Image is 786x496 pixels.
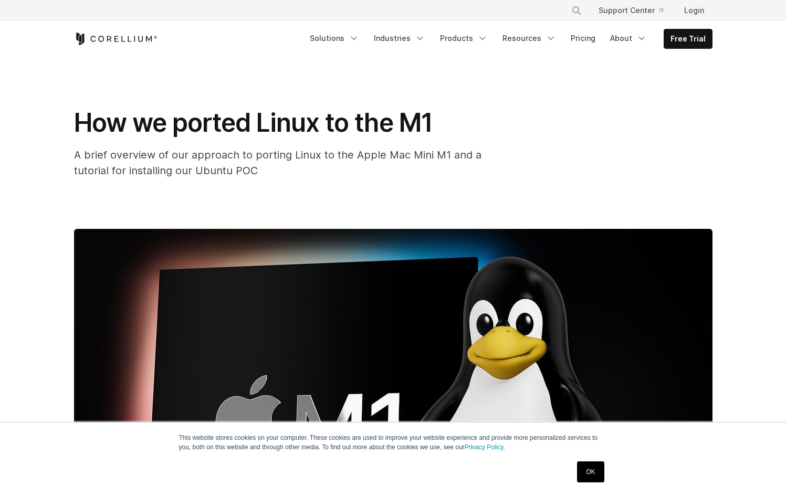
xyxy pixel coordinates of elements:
a: Solutions [303,29,365,48]
div: Navigation Menu [303,29,712,49]
a: Privacy Policy. [465,444,505,451]
a: Free Trial [664,29,712,48]
div: Navigation Menu [559,1,712,20]
span: How we ported Linux to the M1 [74,107,433,138]
a: Industries [368,29,432,48]
a: Products [434,29,494,48]
a: Resources [496,29,562,48]
a: Login [676,1,712,20]
p: This website stores cookies on your computer. These cookies are used to improve your website expe... [179,433,607,452]
a: Corellium Home [74,33,158,45]
span: A brief overview of our approach to porting Linux to the Apple Mac Mini M1 and a tutorial for ins... [74,149,481,177]
a: About [604,29,653,48]
a: Pricing [564,29,602,48]
button: Search [567,1,586,20]
a: OK [577,461,604,482]
a: Support Center [590,1,672,20]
